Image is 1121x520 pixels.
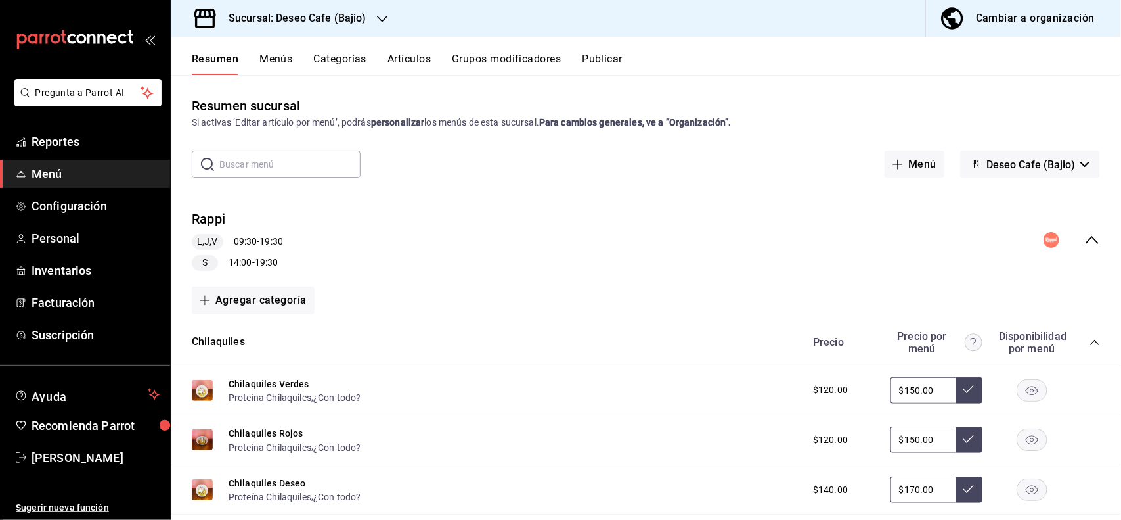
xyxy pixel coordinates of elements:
[192,287,315,314] button: Agregar categoría
[32,449,160,467] span: [PERSON_NAME]
[32,262,160,279] span: Inventarios
[192,235,223,248] span: L,J,V
[890,377,956,404] input: Sin ajuste
[32,229,160,247] span: Personal
[171,199,1121,281] div: collapse-menu-row
[192,335,245,350] button: Chilaquiles
[976,9,1095,28] div: Cambiar a organización
[313,441,361,454] button: ¿Con todo?
[539,117,732,128] strong: Para cambios generales, ve a “Organización”.
[813,483,848,497] span: $140.00
[32,387,143,402] span: Ayuda
[16,501,160,515] span: Sugerir nueva función
[387,53,431,75] button: Artículos
[986,158,1075,171] span: Deseo Cafe (Bajio)
[885,151,944,178] button: Menú
[890,330,982,355] div: Precio por menú
[192,210,225,229] button: Rappi
[259,53,292,75] button: Menús
[35,86,141,100] span: Pregunta a Parrot AI
[14,79,162,106] button: Pregunta a Parrot AI
[229,377,309,390] button: Chilaquiles Verdes
[192,53,1121,75] div: navigation tabs
[229,441,311,454] button: Proteína Chilaquiles
[218,11,366,26] h3: Sucursal: Deseo Cafe (Bajio)
[452,53,561,75] button: Grupos modificadores
[192,116,1100,130] div: Si activas ‘Editar artículo por menú’, podrás los menús de esta sucursal.
[192,53,238,75] button: Resumen
[229,477,306,490] button: Chilaquiles Deseo
[32,165,160,183] span: Menú
[890,427,956,453] input: Sin ajuste
[192,234,283,250] div: 09:30 - 19:30
[229,391,311,404] button: Proteína Chilaquiles
[32,133,160,151] span: Reportes
[192,380,213,401] img: Preview
[800,336,884,348] div: Precio
[192,479,213,500] img: Preview
[890,477,956,503] input: Sin ajuste
[32,326,160,344] span: Suscripción
[229,390,361,404] div: ,
[229,427,303,440] button: Chilaquiles Rojos
[197,256,213,270] span: S
[144,34,155,45] button: open_drawer_menu
[192,429,213,450] img: Preview
[32,197,160,215] span: Configuración
[219,151,361,177] input: Buscar menú
[32,417,160,435] span: Recomienda Parrot
[192,255,283,271] div: 14:00 - 19:30
[999,330,1065,355] div: Disponibilidad por menú
[371,117,425,128] strong: personalizar
[813,433,848,447] span: $120.00
[314,53,367,75] button: Categorías
[813,383,848,397] span: $120.00
[9,95,162,109] a: Pregunta a Parrot AI
[313,391,361,404] button: ¿Con todo?
[229,490,361,504] div: ,
[313,490,361,504] button: ¿Con todo?
[229,490,311,504] button: Proteína Chilaquiles
[229,440,361,454] div: ,
[1089,337,1100,348] button: collapse-category-row
[582,53,623,75] button: Publicar
[960,151,1100,178] button: Deseo Cafe (Bajio)
[192,96,300,116] div: Resumen sucursal
[32,294,160,312] span: Facturación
